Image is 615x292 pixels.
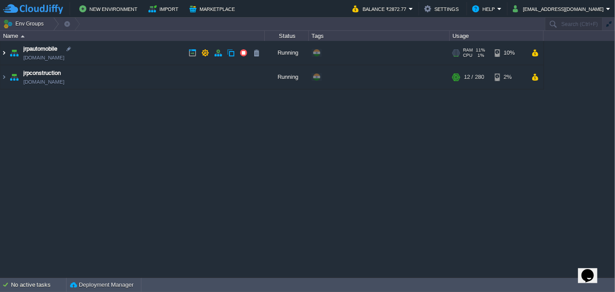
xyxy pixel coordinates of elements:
button: Deployment Manager [70,281,133,289]
div: Tags [309,31,449,41]
button: New Environment [79,4,140,14]
div: 12 / 280 [464,65,484,89]
button: Settings [424,4,461,14]
button: Balance ₹2872.77 [352,4,409,14]
a: jrpautomobile [23,44,57,53]
button: Env Groups [3,18,47,30]
button: Help [472,4,497,14]
div: Running [265,65,309,89]
div: Running [265,41,309,65]
div: Usage [450,31,543,41]
span: CPU [463,53,472,58]
a: jrpconstruction [23,69,61,78]
img: AMDAwAAAACH5BAEAAAAALAAAAAABAAEAAAICRAEAOw== [0,65,7,89]
button: [EMAIL_ADDRESS][DOMAIN_NAME] [513,4,606,14]
img: AMDAwAAAACH5BAEAAAAALAAAAAABAAEAAAICRAEAOw== [8,41,20,65]
span: 1% [476,53,485,58]
button: Marketplace [189,4,237,14]
button: Import [148,4,182,14]
div: Name [1,31,264,41]
a: [DOMAIN_NAME] [23,53,64,62]
img: AMDAwAAAACH5BAEAAAAALAAAAAABAAEAAAICRAEAOw== [21,35,25,37]
div: No active tasks [11,278,66,292]
span: 11% [476,48,485,53]
div: 10% [495,41,523,65]
img: AMDAwAAAACH5BAEAAAAALAAAAAABAAEAAAICRAEAOw== [8,65,20,89]
a: [DOMAIN_NAME] [23,78,64,86]
img: AMDAwAAAACH5BAEAAAAALAAAAAABAAEAAAICRAEAOw== [0,41,7,65]
iframe: chat widget [578,257,606,283]
div: Status [265,31,308,41]
div: 2% [495,65,523,89]
img: CloudJiffy [3,4,63,15]
span: RAM [463,48,473,53]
